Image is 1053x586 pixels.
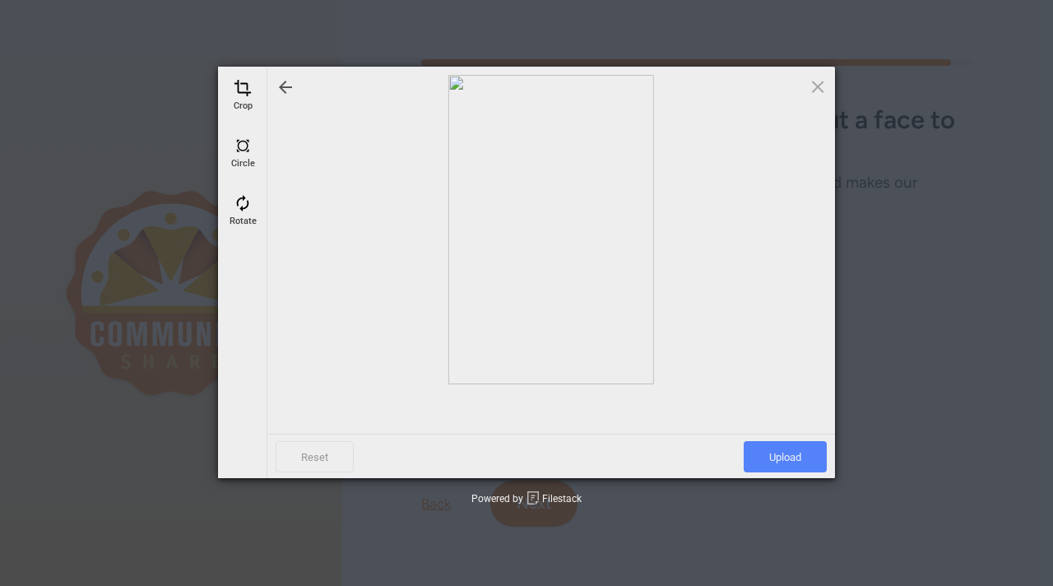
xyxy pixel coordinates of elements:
div: Rotate [222,190,263,231]
span: Click here or hit ESC to close picker [809,77,827,95]
div: Crop [222,75,263,116]
div: Circle [222,133,263,174]
div: Powered by Filestack [471,491,582,506]
div: Go back [276,77,295,97]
